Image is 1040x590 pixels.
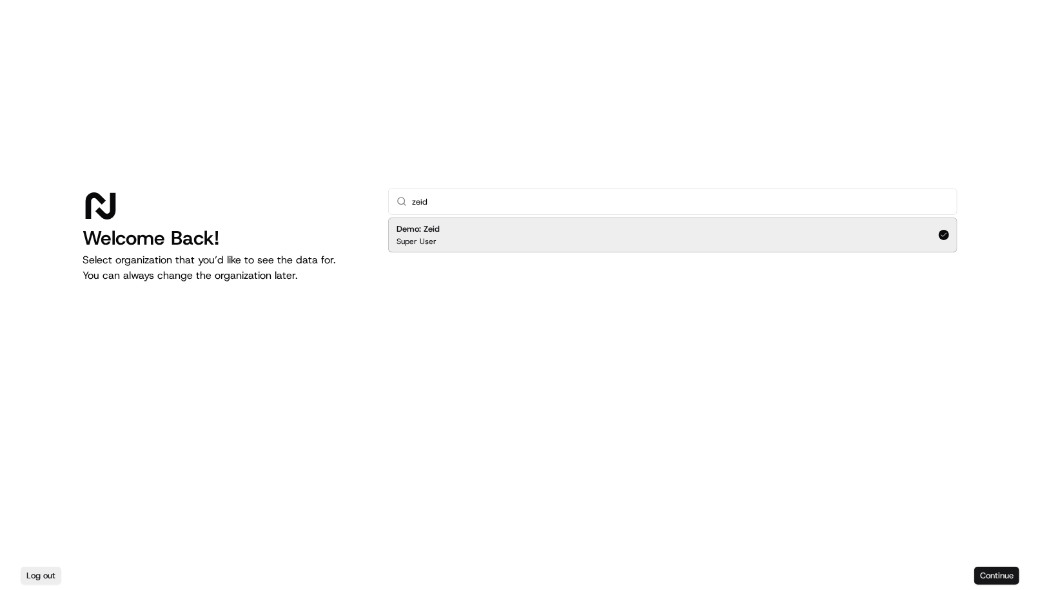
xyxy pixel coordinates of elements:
[388,215,957,255] div: Suggestions
[397,236,437,247] p: Super User
[412,188,949,214] input: Type to search...
[83,227,368,250] h1: Welcome Back!
[397,223,440,235] h2: Demo: Zeid
[974,567,1019,585] button: Continue
[83,252,368,283] p: Select organization that you’d like to see the data for. You can always change the organization l...
[21,567,61,585] button: Log out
